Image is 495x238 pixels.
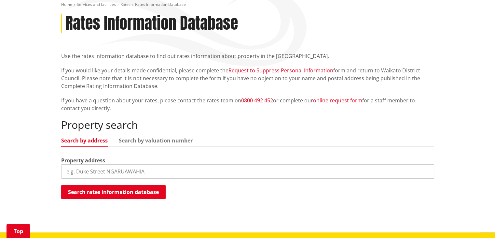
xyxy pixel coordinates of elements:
[61,138,108,143] a: Search by address
[61,156,105,164] label: Property address
[61,2,72,7] a: Home
[61,67,434,90] p: If you would like your details made confidential, please complete the form and return to Waikato ...
[7,224,30,238] a: Top
[135,2,186,7] span: Rates Information Database
[313,97,362,104] a: online request form
[65,14,238,33] h1: Rates Information Database
[61,52,434,60] p: Use the rates information database to find out rates information about property in the [GEOGRAPHI...
[119,138,193,143] a: Search by valuation number
[61,97,434,112] p: If you have a question about your rates, please contact the rates team on or complete our for a s...
[465,211,488,234] iframe: Messenger Launcher
[61,2,434,7] nav: breadcrumb
[61,185,166,199] button: Search rates information database
[241,97,273,104] a: 0800 492 452
[61,164,434,179] input: e.g. Duke Street NGARUAWAHIA
[77,2,116,7] a: Services and facilities
[228,67,333,74] a: Request to Suppress Personal Information
[120,2,131,7] a: Rates
[61,119,434,131] h2: Property search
